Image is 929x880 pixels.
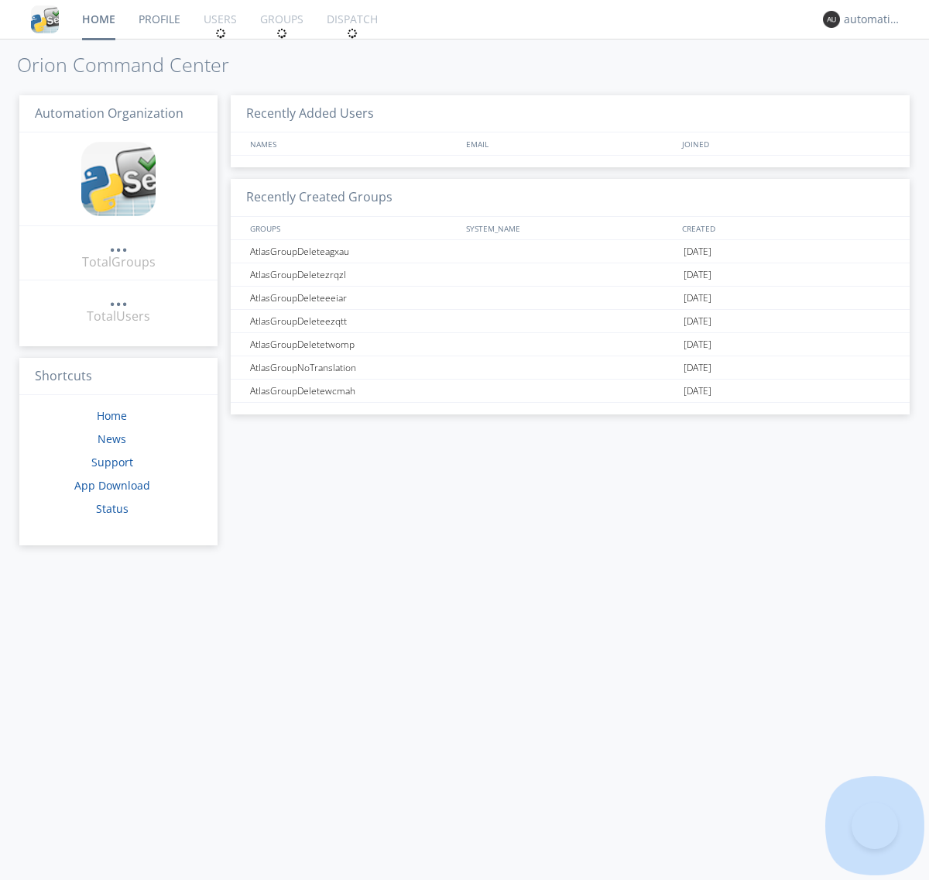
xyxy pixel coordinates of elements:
[81,142,156,216] img: cddb5a64eb264b2086981ab96f4c1ba7
[19,358,218,396] h3: Shortcuts
[231,179,910,217] h3: Recently Created Groups
[31,5,59,33] img: cddb5a64eb264b2086981ab96f4c1ba7
[35,105,183,122] span: Automation Organization
[246,356,461,379] div: AtlasGroupNoTranslation
[82,253,156,271] div: Total Groups
[684,240,711,263] span: [DATE]
[231,380,910,403] a: AtlasGroupDeletewcmah[DATE]
[231,240,910,263] a: AtlasGroupDeleteagxau[DATE]
[109,290,128,308] a: ...
[246,310,461,332] div: AtlasGroupDeleteezqtt
[109,235,128,253] a: ...
[231,263,910,287] a: AtlasGroupDeletezrqzl[DATE]
[246,263,461,286] div: AtlasGroupDeletezrqzl
[231,95,910,133] h3: Recently Added Users
[87,308,150,325] div: Total Users
[347,28,358,39] img: spin.svg
[109,290,128,305] div: ...
[97,408,127,423] a: Home
[823,11,840,28] img: 373638.png
[684,310,711,333] span: [DATE]
[684,380,711,403] span: [DATE]
[462,217,678,239] div: SYSTEM_NAME
[231,333,910,356] a: AtlasGroupDeletetwomp[DATE]
[684,356,711,380] span: [DATE]
[96,501,129,516] a: Status
[246,333,461,356] div: AtlasGroupDeletetwomp
[462,132,678,155] div: EMAIL
[91,455,133,469] a: Support
[684,287,711,310] span: [DATE]
[109,235,128,251] div: ...
[246,132,458,155] div: NAMES
[246,380,461,402] div: AtlasGroupDeletewcmah
[246,240,461,263] div: AtlasGroupDeleteagxau
[246,217,458,239] div: GROUPS
[684,333,711,356] span: [DATE]
[246,287,461,309] div: AtlasGroupDeleteeeiar
[852,803,898,849] iframe: Toggle Customer Support
[276,28,287,39] img: spin.svg
[231,356,910,380] a: AtlasGroupNoTranslation[DATE]
[684,263,711,287] span: [DATE]
[215,28,226,39] img: spin.svg
[678,217,895,239] div: CREATED
[844,12,902,27] div: automation+atlas0035
[98,431,126,446] a: News
[231,310,910,333] a: AtlasGroupDeleteezqtt[DATE]
[678,132,895,155] div: JOINED
[74,478,150,493] a: App Download
[231,287,910,310] a: AtlasGroupDeleteeeiar[DATE]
